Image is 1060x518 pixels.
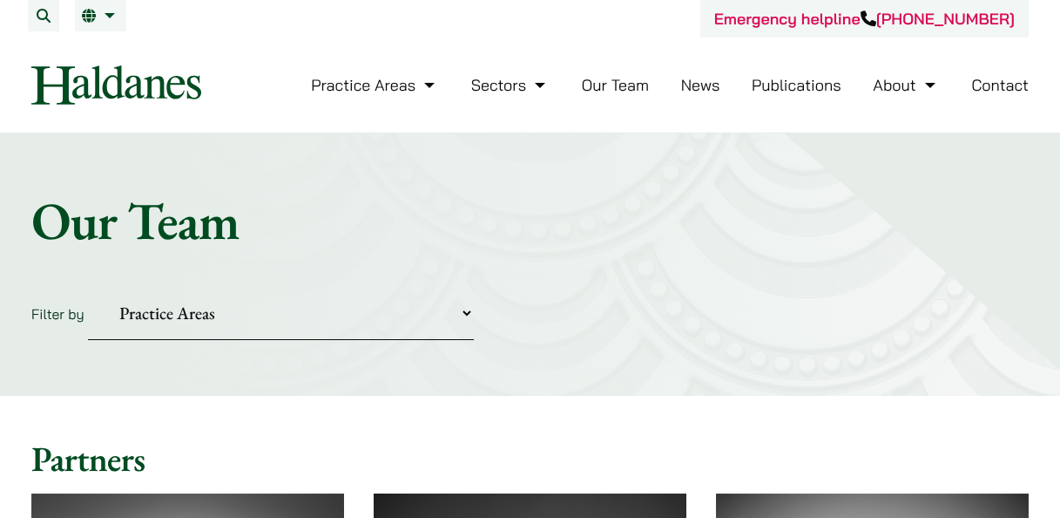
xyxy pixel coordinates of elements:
label: Filter by [31,305,84,323]
h2: Partners [31,438,1029,480]
a: Publications [752,75,841,95]
img: Logo of Haldanes [31,65,201,105]
a: EN [82,9,119,23]
a: About [873,75,939,95]
a: Sectors [471,75,550,95]
a: Practice Areas [311,75,439,95]
a: News [681,75,720,95]
h1: Our Team [31,189,1029,252]
a: Contact [971,75,1029,95]
a: Emergency helpline[PHONE_NUMBER] [714,9,1015,29]
a: Our Team [582,75,649,95]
